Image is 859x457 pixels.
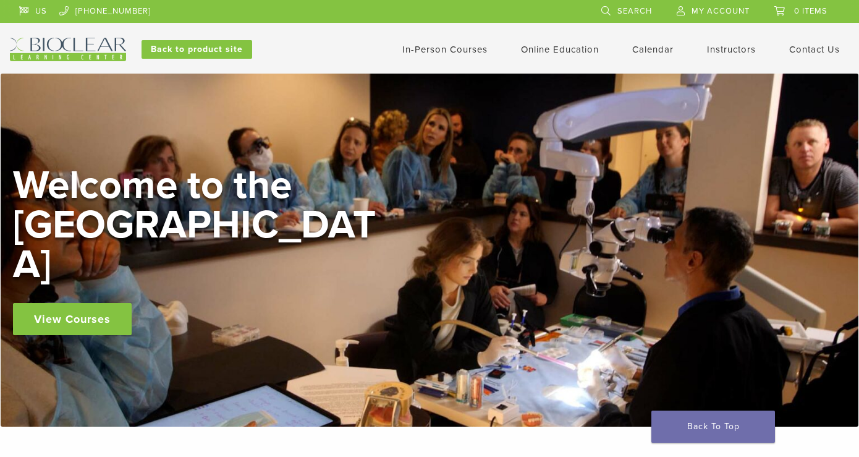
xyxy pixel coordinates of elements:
span: 0 items [794,6,827,16]
a: View Courses [13,303,132,335]
a: Online Education [521,44,599,55]
a: Back To Top [651,411,775,443]
h2: Welcome to the [GEOGRAPHIC_DATA] [13,166,384,284]
a: Contact Us [789,44,840,55]
a: In-Person Courses [402,44,488,55]
span: My Account [692,6,750,16]
img: Bioclear [10,38,126,61]
a: Back to product site [142,40,252,59]
span: Search [617,6,652,16]
a: Calendar [632,44,674,55]
a: Instructors [707,44,756,55]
